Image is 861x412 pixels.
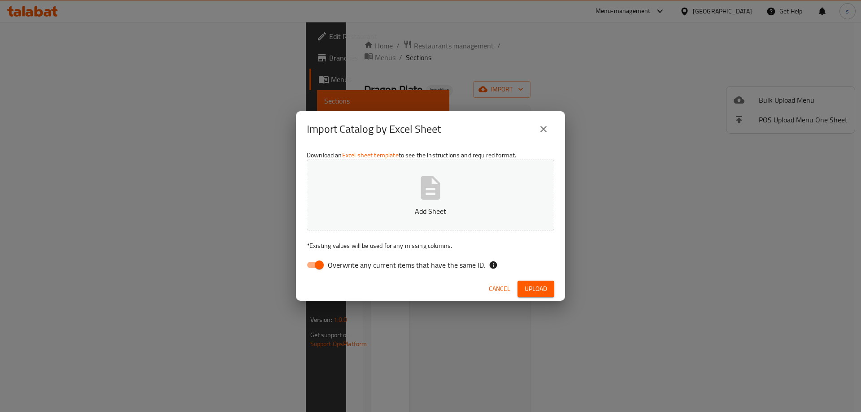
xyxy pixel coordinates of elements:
span: Upload [525,283,547,295]
svg: If the overwrite option isn't selected, then the items that match an existing ID will be ignored ... [489,260,498,269]
h2: Import Catalog by Excel Sheet [307,122,441,136]
span: Cancel [489,283,510,295]
span: Overwrite any current items that have the same ID. [328,260,485,270]
button: close [533,118,554,140]
button: Add Sheet [307,160,554,230]
p: Existing values will be used for any missing columns. [307,241,554,250]
p: Add Sheet [321,206,540,217]
button: Upload [517,281,554,297]
a: Excel sheet template [342,149,399,161]
button: Cancel [485,281,514,297]
div: Download an to see the instructions and required format. [296,147,565,277]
